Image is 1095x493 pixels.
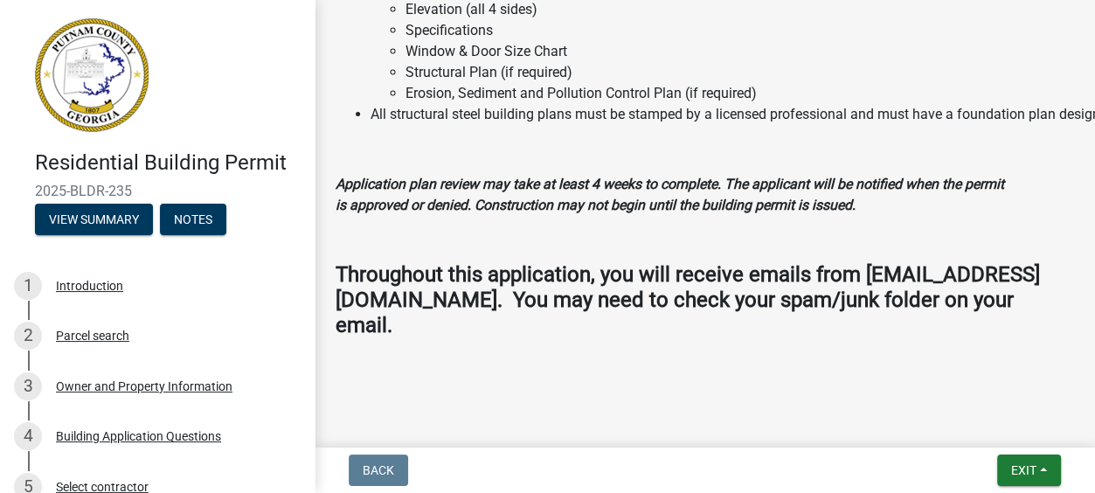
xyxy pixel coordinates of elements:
span: 2025-BLDR-235 [35,183,280,199]
div: Parcel search [56,330,129,342]
span: Exit [1011,463,1036,477]
div: 2 [14,322,42,350]
li: Specifications [405,20,1074,41]
div: Building Application Questions [56,430,221,442]
div: Owner and Property Information [56,380,232,392]
div: 1 [14,272,42,300]
strong: Throughout this application, you will receive emails from [EMAIL_ADDRESS][DOMAIN_NAME]. You may n... [336,262,1040,337]
div: 4 [14,422,42,450]
span: Back [363,463,394,477]
div: 3 [14,372,42,400]
button: View Summary [35,204,153,235]
li: Erosion, Sediment and Pollution Control Plan (if required) [405,83,1074,104]
wm-modal-confirm: Summary [35,213,153,227]
li: Structural Plan (if required) [405,62,1074,83]
wm-modal-confirm: Notes [160,213,226,227]
div: Select contractor [56,481,149,493]
img: Putnam County, Georgia [35,18,149,132]
li: All structural steel building plans must be stamped by a licensed professional and must have a fo... [371,104,1074,125]
h4: Residential Building Permit [35,150,301,176]
button: Notes [160,204,226,235]
button: Back [349,455,408,486]
div: Introduction [56,280,123,292]
button: Exit [997,455,1061,486]
li: Window & Door Size Chart [405,41,1074,62]
strong: Application plan review may take at least 4 weeks to complete. The applicant will be notified whe... [336,176,1004,213]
